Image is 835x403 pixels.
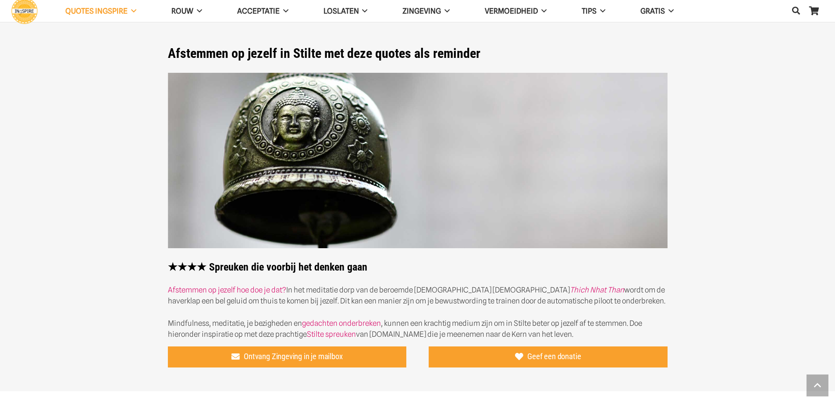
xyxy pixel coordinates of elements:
a: Zoeken [787,0,805,21]
strong: ★★★★ Spreuken die voorbij het denken gaan [168,261,367,273]
span: QUOTES INGSPIRE [65,7,128,15]
span: Loslaten [323,7,359,15]
h1: Afstemmen op jezelf in Stilte met deze quotes als reminder [168,46,668,61]
span: GRATIS [640,7,665,15]
a: Geef een donatie [429,346,668,367]
span: TIPS [582,7,597,15]
a: Thich Nhat Than [570,285,624,294]
a: Ontvang Zingeving in je mailbox [168,346,407,367]
span: Geef een donatie [527,352,581,361]
span: Zingeving [402,7,441,15]
a: gedachten onderbreken [302,319,381,328]
span: VERMOEIDHEID [485,7,538,15]
img: Stilte quotes die je meenemen naar de Kern van het leven - bewustzijn inzichten ingspire [168,73,668,249]
a: Stilte spreuken [307,330,356,339]
span: ROUW [171,7,193,15]
a: Terug naar top [807,374,828,396]
span: Acceptatie [237,7,280,15]
p: In het meditatie dorp van de beroemde [DEMOGRAPHIC_DATA] [DEMOGRAPHIC_DATA] wordt om de haverklap... [168,285,668,307]
span: Ontvang Zingeving in je mailbox [244,352,342,361]
a: Afstemmen op jezelf hoe doe je dat? [168,285,286,294]
p: Mindfulness, meditatie, je bezigheden en , kunnen een krachtig medium zijn om in Stilte beter op ... [168,318,668,340]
